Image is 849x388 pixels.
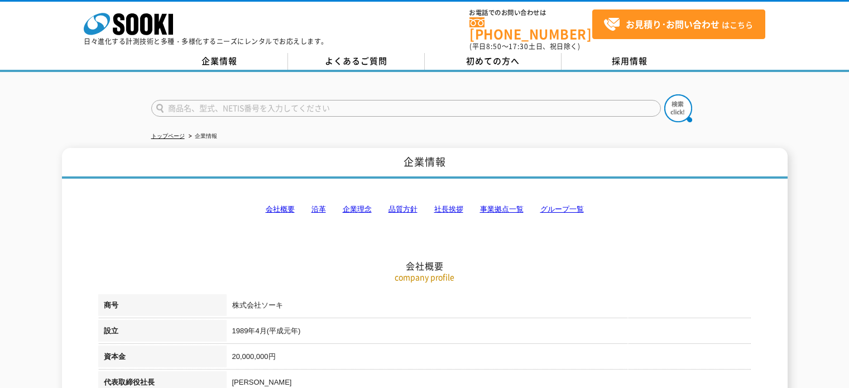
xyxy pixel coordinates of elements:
a: 事業拠点一覧 [480,205,524,213]
span: 初めての方へ [466,55,520,67]
p: company profile [98,271,751,283]
a: 会社概要 [266,205,295,213]
h1: 企業情報 [62,148,788,179]
a: 品質方針 [388,205,418,213]
td: 20,000,000円 [227,346,751,371]
a: 沿革 [311,205,326,213]
a: 企業情報 [151,53,288,70]
a: 採用情報 [562,53,698,70]
a: 初めての方へ [425,53,562,70]
td: 株式会社ソーキ [227,294,751,320]
input: 商品名、型式、NETIS番号を入力してください [151,100,661,117]
a: 企業理念 [343,205,372,213]
img: btn_search.png [664,94,692,122]
th: 設立 [98,320,227,346]
a: 社長挨拶 [434,205,463,213]
span: お電話でのお問い合わせは [469,9,592,16]
h2: 会社概要 [98,149,751,272]
a: トップページ [151,133,185,139]
span: 8:50 [486,41,502,51]
th: 商号 [98,294,227,320]
span: (平日 ～ 土日、祝日除く) [469,41,580,51]
td: 1989年4月(平成元年) [227,320,751,346]
a: [PHONE_NUMBER] [469,17,592,40]
li: 企業情報 [186,131,217,142]
a: グループ一覧 [540,205,584,213]
strong: お見積り･お問い合わせ [626,17,720,31]
span: はこちら [603,16,753,33]
a: お見積り･お問い合わせはこちら [592,9,765,39]
a: よくあるご質問 [288,53,425,70]
p: 日々進化する計測技術と多種・多様化するニーズにレンタルでお応えします。 [84,38,328,45]
th: 資本金 [98,346,227,371]
span: 17:30 [509,41,529,51]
